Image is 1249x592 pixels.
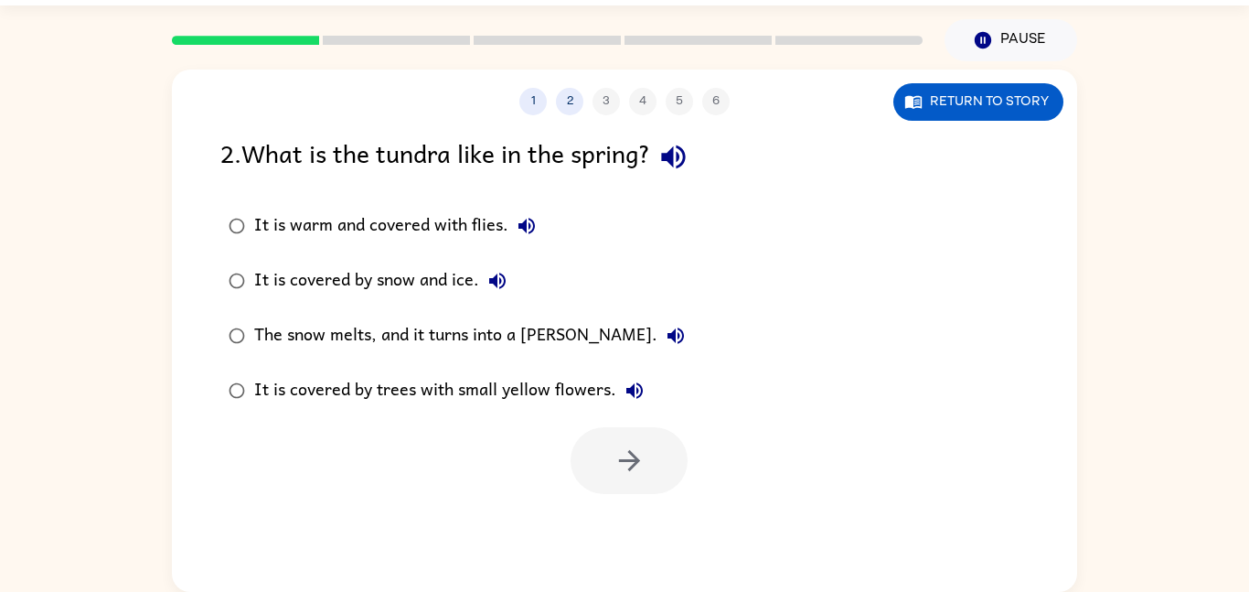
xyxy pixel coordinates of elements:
div: It is warm and covered with flies. [254,208,545,244]
button: 2 [556,88,583,115]
div: The snow melts, and it turns into a [PERSON_NAME]. [254,318,694,354]
button: 1 [519,88,547,115]
button: It is warm and covered with flies. [508,208,545,244]
button: Pause [945,19,1077,61]
div: 2 . What is the tundra like in the spring? [220,134,1029,180]
div: It is covered by snow and ice. [254,263,516,299]
button: The snow melts, and it turns into a [PERSON_NAME]. [657,318,694,354]
button: It is covered by snow and ice. [479,263,516,299]
div: It is covered by trees with small yellow flowers. [254,372,653,409]
button: Return to story [893,83,1063,121]
button: It is covered by trees with small yellow flowers. [616,372,653,409]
